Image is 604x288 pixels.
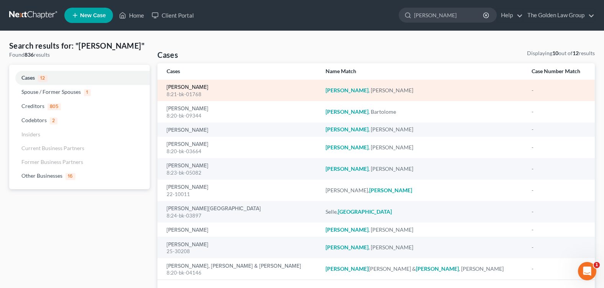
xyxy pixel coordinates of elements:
span: 16 [65,173,75,180]
div: , Bartolome [326,108,519,116]
a: Insiders [9,128,150,141]
div: - [532,187,586,194]
div: 8:24-bk-03897 [167,212,313,219]
div: , [PERSON_NAME] [326,226,519,234]
a: Other Businesses16 [9,169,150,183]
div: - [532,226,586,234]
input: Search by name... [414,8,484,22]
div: - [532,265,586,273]
span: 12 [38,75,47,82]
a: [PERSON_NAME] [167,128,208,133]
span: Creditors [21,103,44,109]
em: [GEOGRAPHIC_DATA] [338,208,392,215]
div: , [PERSON_NAME] [326,87,519,94]
div: - [532,244,586,251]
a: [PERSON_NAME] [167,106,208,111]
strong: 12 [573,50,579,56]
em: [PERSON_NAME] [326,244,368,250]
div: , [PERSON_NAME] [326,165,519,173]
a: Help [497,8,523,22]
a: [PERSON_NAME] [167,142,208,147]
a: [PERSON_NAME], [PERSON_NAME] & [PERSON_NAME] [167,263,301,269]
div: , [PERSON_NAME] [326,244,519,251]
em: [PERSON_NAME] [326,226,368,233]
span: Other Businesses [21,172,62,179]
a: [PERSON_NAME] [167,242,208,247]
span: Codebtors [21,117,47,123]
th: Name Match [319,63,525,80]
div: - [532,144,586,151]
div: 8:20-bk-09344 [167,112,313,119]
div: 8:23-bk-05082 [167,169,313,177]
a: Client Portal [148,8,198,22]
a: Current Business Partners [9,141,150,155]
div: , [PERSON_NAME] [326,144,519,151]
div: Displaying out of results [527,49,595,57]
strong: 10 [552,50,558,56]
div: 22-10011 [167,191,313,198]
div: - [532,165,586,173]
span: 2 [50,118,57,124]
a: Spouse / Former Spouses1 [9,85,150,99]
span: 805 [47,103,61,110]
a: Cases12 [9,71,150,85]
h4: Search results for: "[PERSON_NAME]" [9,40,150,51]
a: Home [115,8,148,22]
em: [PERSON_NAME] [326,165,368,172]
strong: 836 [25,51,34,58]
em: [PERSON_NAME] [326,144,368,151]
a: [PERSON_NAME] [167,85,208,90]
span: Cases [21,74,35,81]
div: Found results [9,51,150,59]
span: 1 [84,89,91,96]
div: - [532,126,586,133]
th: Case Number Match [525,63,595,80]
em: [PERSON_NAME] [416,265,459,272]
em: [PERSON_NAME] [326,126,368,133]
div: 25-30208 [167,248,313,255]
div: - [532,108,586,116]
span: New Case [80,13,106,18]
a: Codebtors2 [9,113,150,128]
a: Creditors805 [9,99,150,113]
div: - [532,208,586,216]
a: [PERSON_NAME] [167,185,208,190]
div: [PERSON_NAME], [326,187,519,194]
div: 8:21-bk-01768 [167,91,313,98]
em: [PERSON_NAME] [326,108,368,115]
a: Former Business Partners [9,155,150,169]
th: Cases [157,63,319,80]
span: 1 [594,262,600,268]
div: 8:20-bk-03664 [167,148,313,155]
h4: Cases [157,49,178,60]
div: - [532,87,586,94]
a: [PERSON_NAME] [167,163,208,169]
a: [PERSON_NAME][GEOGRAPHIC_DATA] [167,206,261,211]
div: 8:20-bk-04146 [167,269,313,277]
a: The Golden Law Group [524,8,594,22]
em: [PERSON_NAME] [369,187,412,193]
span: Former Business Partners [21,159,83,165]
a: [PERSON_NAME] [167,227,208,233]
iframe: Intercom live chat [578,262,596,280]
em: [PERSON_NAME] [326,87,368,93]
span: Current Business Partners [21,145,84,151]
div: , [PERSON_NAME] [326,126,519,133]
span: Spouse / Former Spouses [21,88,81,95]
span: Insiders [21,131,40,137]
div: Selle, [326,208,519,216]
em: [PERSON_NAME] [326,265,368,272]
div: [PERSON_NAME] & , [PERSON_NAME] [326,265,519,273]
